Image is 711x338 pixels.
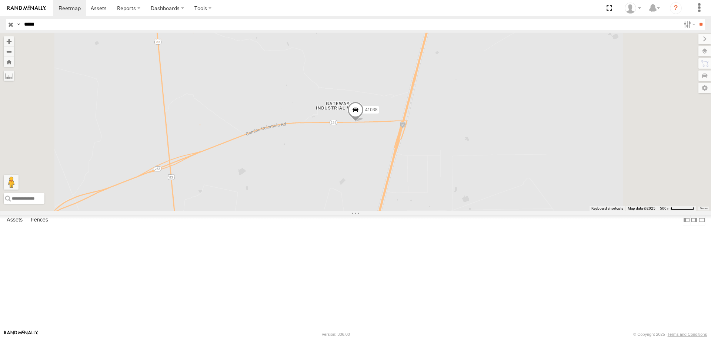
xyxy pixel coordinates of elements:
[628,206,655,210] span: Map data ©2025
[700,207,708,210] a: Terms (opens in new tab)
[690,215,698,226] label: Dock Summary Table to the Right
[4,175,19,190] button: Drag Pegman onto the map to open Street View
[698,83,711,93] label: Map Settings
[4,57,14,67] button: Zoom Home
[4,36,14,46] button: Zoom in
[660,206,671,210] span: 500 m
[633,332,707,337] div: © Copyright 2025 -
[683,215,690,226] label: Dock Summary Table to the Left
[3,215,26,226] label: Assets
[668,332,707,337] a: Terms and Conditions
[670,2,682,14] i: ?
[27,215,52,226] label: Fences
[658,206,696,211] button: Map Scale: 500 m per 59 pixels
[7,6,46,11] img: rand-logo.svg
[698,215,705,226] label: Hide Summary Table
[591,206,623,211] button: Keyboard shortcuts
[16,19,21,30] label: Search Query
[322,332,350,337] div: Version: 306.00
[4,46,14,57] button: Zoom out
[622,3,644,14] div: Caseta Laredo TX
[4,70,14,81] label: Measure
[365,107,377,112] span: 41038
[681,19,697,30] label: Search Filter Options
[4,331,38,338] a: Visit our Website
